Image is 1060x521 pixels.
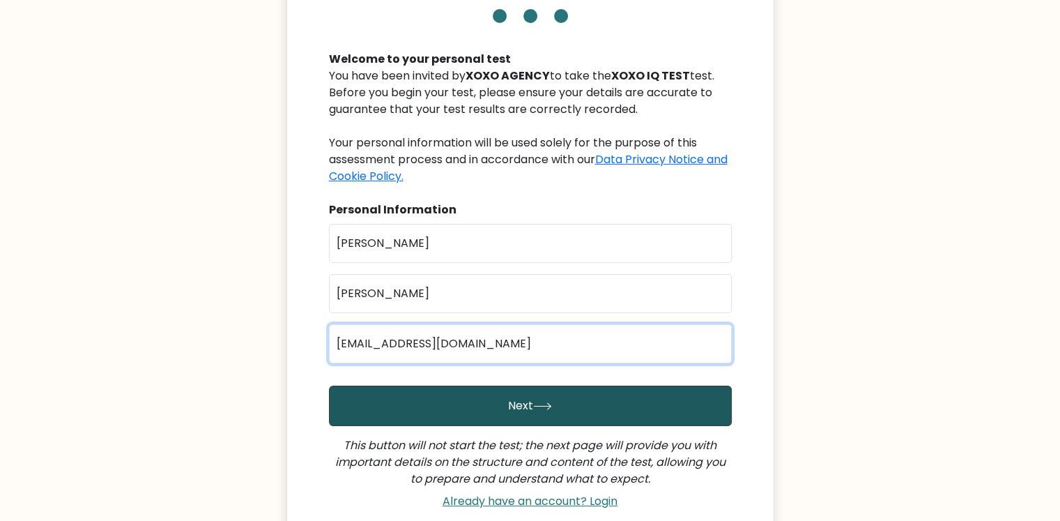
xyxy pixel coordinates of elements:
[611,68,690,84] b: XOXO IQ TEST
[329,68,732,185] div: You have been invited by to take the test. Before you begin your test, please ensure your details...
[329,51,732,68] div: Welcome to your personal test
[329,151,728,184] a: Data Privacy Notice and Cookie Policy.
[335,437,725,487] i: This button will not start the test; the next page will provide you with important details on the...
[329,386,732,426] button: Next
[466,68,550,84] b: XOXO AGENCY
[329,224,732,263] input: First name
[329,202,732,218] div: Personal Information
[329,274,732,313] input: Last name
[437,493,623,509] a: Already have an account? Login
[329,324,732,363] input: Email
